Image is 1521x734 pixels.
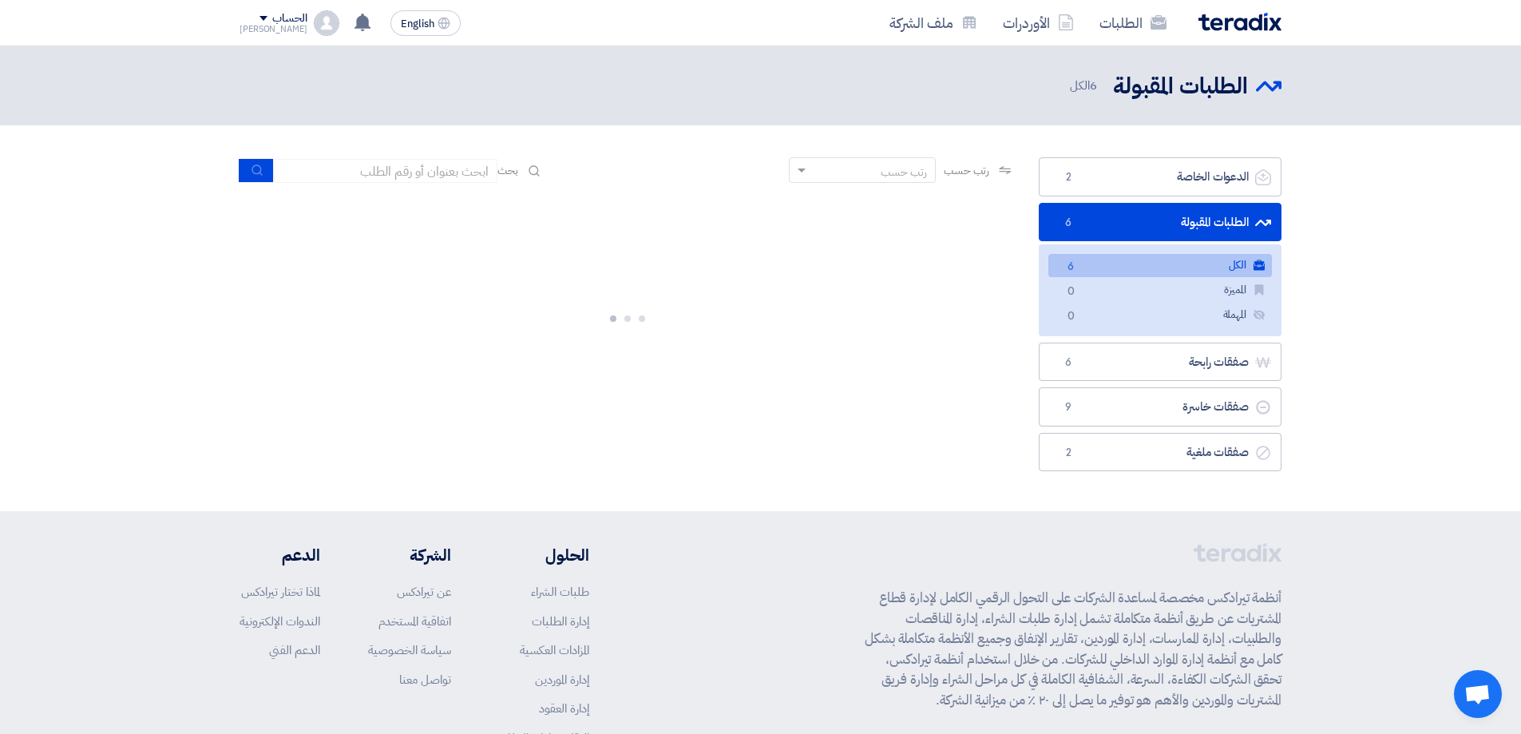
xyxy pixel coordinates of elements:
img: profile_test.png [314,10,339,36]
span: رتب حسب [944,162,989,179]
li: الحلول [499,543,589,567]
span: 0 [1061,308,1080,325]
a: الطلبات المقبولة6 [1039,203,1281,242]
div: [PERSON_NAME] [240,25,307,34]
a: إدارة الطلبات [532,613,589,630]
a: لماذا تختار تيرادكس [241,583,320,601]
a: الكل [1048,254,1272,277]
a: صفقات خاسرة9 [1039,387,1281,427]
a: الأوردرات [990,4,1087,42]
a: الندوات الإلكترونية [240,613,320,630]
a: الطلبات [1087,4,1179,42]
a: سياسة الخصوصية [368,641,451,659]
div: الحساب [272,12,307,26]
span: الكل [1070,77,1100,95]
span: بحث [497,162,518,179]
span: English [401,18,434,30]
a: ملف الشركة [877,4,990,42]
li: الشركة [368,543,451,567]
a: صفقات ملغية2 [1039,433,1281,472]
div: دردشة مفتوحة [1454,670,1502,718]
span: 9 [1059,399,1078,415]
a: الدعم الفني [269,641,320,659]
button: English [390,10,461,36]
a: عن تيرادكس [397,583,451,601]
a: تواصل معنا [399,671,451,688]
span: 6 [1059,355,1078,371]
a: اتفاقية المستخدم [378,613,451,630]
a: المهملة [1048,304,1272,327]
a: المزادات العكسية [520,641,589,659]
span: 2 [1059,445,1078,461]
input: ابحث بعنوان أو رقم الطلب [274,159,497,183]
span: 6 [1059,215,1078,231]
span: 0 [1061,284,1080,300]
a: صفقات رابحة6 [1039,343,1281,382]
a: إدارة الموردين [535,671,589,688]
a: الدعوات الخاصة2 [1039,157,1281,196]
h2: الطلبات المقبولة [1113,71,1248,102]
a: طلبات الشراء [531,583,589,601]
div: رتب حسب [881,164,927,181]
span: 6 [1090,77,1097,94]
img: Teradix logo [1198,13,1281,31]
span: 6 [1061,259,1080,276]
p: أنظمة تيرادكس مخصصة لمساعدة الشركات على التحول الرقمي الكامل لإدارة قطاع المشتريات عن طريق أنظمة ... [865,588,1281,710]
span: 2 [1059,169,1078,185]
a: المميزة [1048,279,1272,302]
a: إدارة العقود [539,700,589,717]
li: الدعم [240,543,320,567]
